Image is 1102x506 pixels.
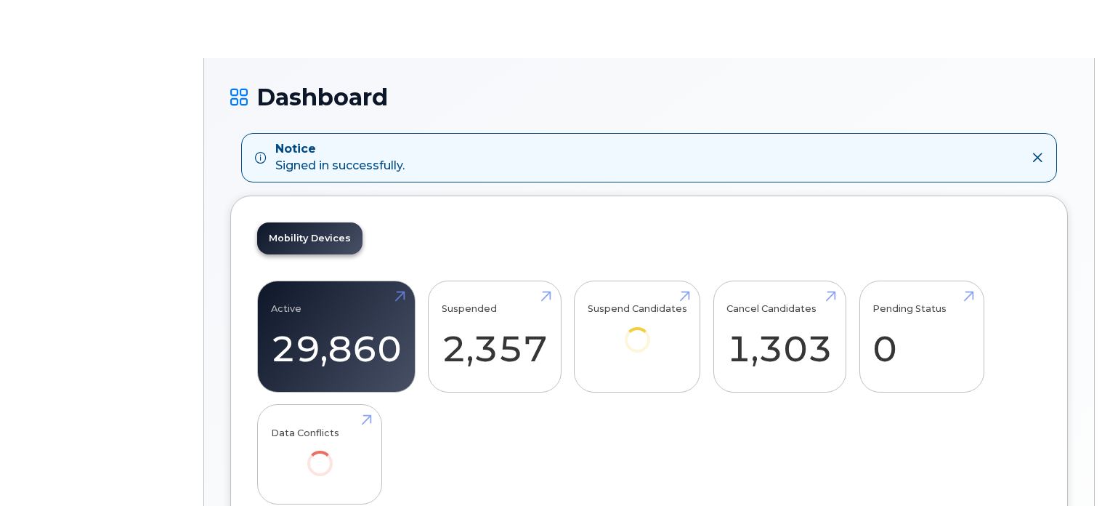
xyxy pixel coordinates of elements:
h1: Dashboard [230,84,1068,110]
a: Suspended 2,357 [442,289,548,385]
div: Signed in successfully. [275,141,405,174]
a: Suspend Candidates [588,289,687,372]
a: Mobility Devices [257,222,362,254]
a: Active 29,860 [271,289,402,385]
strong: Notice [275,141,405,158]
a: Cancel Candidates 1,303 [726,289,832,385]
a: Pending Status 0 [872,289,971,385]
a: Data Conflicts [271,413,369,497]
